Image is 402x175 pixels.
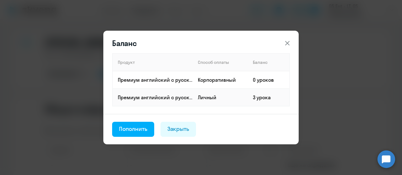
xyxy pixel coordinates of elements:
[193,89,248,106] td: Личный
[248,89,290,106] td: 3 урока
[112,54,193,71] th: Продукт
[248,71,290,89] td: 0 уроков
[248,54,290,71] th: Баланс
[193,54,248,71] th: Способ оплаты
[112,122,154,137] button: Пополнить
[160,122,196,137] button: Закрыть
[118,94,193,101] p: Премиум английский с русскоговорящим преподавателем
[118,76,193,83] p: Премиум английский с русскоговорящим преподавателем
[167,125,189,133] div: Закрыть
[119,125,147,133] div: Пополнить
[103,38,299,48] header: Баланс
[193,71,248,89] td: Корпоративный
